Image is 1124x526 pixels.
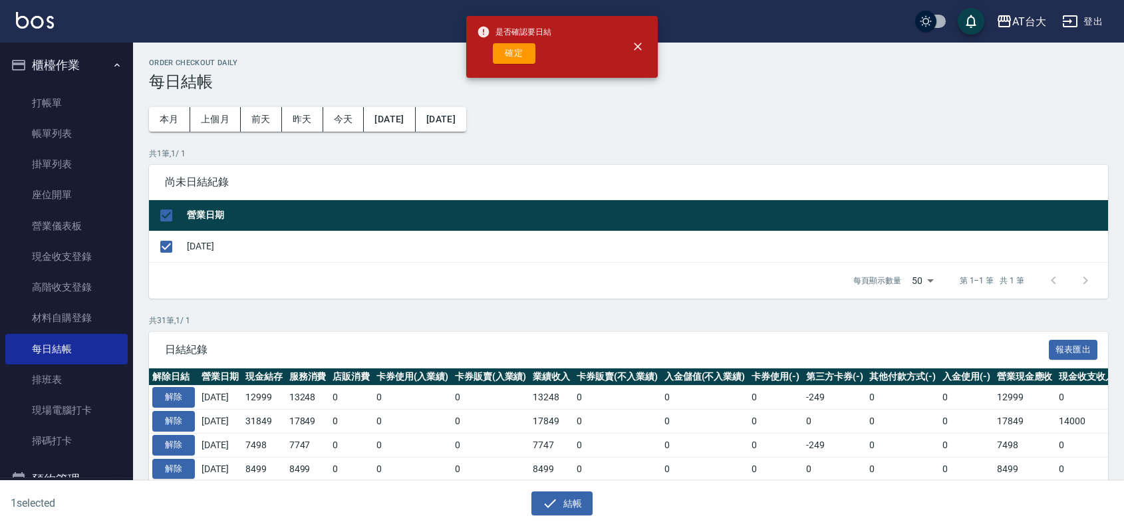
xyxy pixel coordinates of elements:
[853,275,901,287] p: 每頁顯示數量
[803,368,867,386] th: 第三方卡券(-)
[149,72,1108,91] h3: 每日結帳
[329,410,373,434] td: 0
[198,368,242,386] th: 營業日期
[165,343,1049,356] span: 日結紀錄
[242,433,286,457] td: 7498
[329,457,373,481] td: 0
[198,410,242,434] td: [DATE]
[5,149,128,180] a: 掛單列表
[184,231,1108,262] td: [DATE]
[5,364,128,395] a: 排班表
[1012,13,1046,30] div: AT台大
[661,368,749,386] th: 入金儲值(不入業績)
[939,386,994,410] td: 0
[190,107,241,132] button: 上個月
[5,241,128,272] a: 現金收支登錄
[5,334,128,364] a: 每日結帳
[184,200,1108,231] th: 營業日期
[5,272,128,303] a: 高階收支登錄
[661,386,749,410] td: 0
[1055,457,1118,481] td: 0
[16,12,54,29] img: Logo
[149,368,198,386] th: 解除日結
[452,386,530,410] td: 0
[416,107,466,132] button: [DATE]
[991,8,1052,35] button: AT台大
[866,410,939,434] td: 0
[5,211,128,241] a: 營業儀表板
[198,433,242,457] td: [DATE]
[866,433,939,457] td: 0
[661,457,749,481] td: 0
[198,457,242,481] td: [DATE]
[803,410,867,434] td: 0
[529,410,573,434] td: 17849
[11,495,279,511] h6: 1 selected
[994,386,1056,410] td: 12999
[373,368,452,386] th: 卡券使用(入業績)
[373,457,452,481] td: 0
[748,457,803,481] td: 0
[623,32,652,61] button: close
[748,433,803,457] td: 0
[373,433,452,457] td: 0
[452,368,530,386] th: 卡券販賣(入業績)
[5,118,128,149] a: 帳單列表
[5,462,128,497] button: 預約管理
[5,48,128,82] button: 櫃檯作業
[748,368,803,386] th: 卡券使用(-)
[939,457,994,481] td: 0
[152,435,195,456] button: 解除
[149,315,1108,327] p: 共 31 筆, 1 / 1
[994,410,1056,434] td: 17849
[5,180,128,210] a: 座位開單
[241,107,282,132] button: 前天
[573,433,661,457] td: 0
[1055,410,1118,434] td: 14000
[286,368,330,386] th: 服務消費
[748,386,803,410] td: 0
[373,386,452,410] td: 0
[958,8,984,35] button: save
[149,107,190,132] button: 本月
[573,457,661,481] td: 0
[329,386,373,410] td: 0
[452,433,530,457] td: 0
[286,386,330,410] td: 13248
[529,457,573,481] td: 8499
[282,107,323,132] button: 昨天
[242,457,286,481] td: 8499
[866,368,939,386] th: 其他付款方式(-)
[493,43,535,64] button: 確定
[661,433,749,457] td: 0
[373,410,452,434] td: 0
[661,410,749,434] td: 0
[907,263,938,299] div: 50
[748,410,803,434] td: 0
[452,410,530,434] td: 0
[531,491,593,516] button: 結帳
[242,410,286,434] td: 31849
[286,433,330,457] td: 7747
[573,368,661,386] th: 卡券販賣(不入業績)
[994,368,1056,386] th: 營業現金應收
[994,457,1056,481] td: 8499
[1049,342,1098,355] a: 報表匯出
[5,88,128,118] a: 打帳單
[152,387,195,408] button: 解除
[529,368,573,386] th: 業績收入
[477,25,551,39] span: 是否確認要日結
[994,433,1056,457] td: 7498
[323,107,364,132] button: 今天
[286,457,330,481] td: 8499
[152,411,195,432] button: 解除
[165,176,1092,189] span: 尚未日結紀錄
[939,410,994,434] td: 0
[803,457,867,481] td: 0
[803,386,867,410] td: -249
[149,59,1108,67] h2: Order checkout daily
[5,395,128,426] a: 現場電腦打卡
[866,386,939,410] td: 0
[5,303,128,333] a: 材料自購登錄
[1057,9,1108,34] button: 登出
